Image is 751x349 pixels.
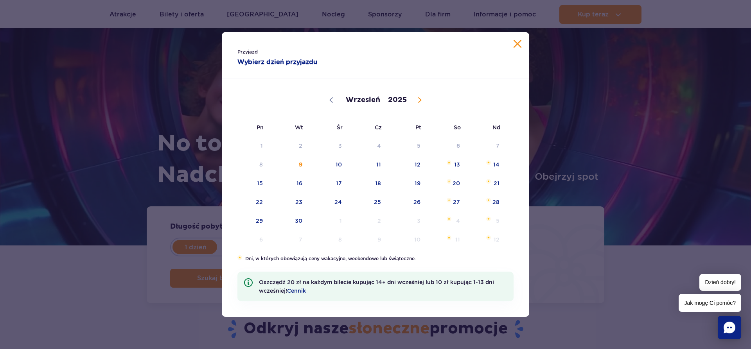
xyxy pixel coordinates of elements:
span: Śr [309,118,348,136]
span: Październik 2, 2025 [348,212,388,230]
span: Wrzesień 27, 2025 [427,193,466,211]
span: Wrzesień 18, 2025 [348,174,388,192]
span: Wrzesień 12, 2025 [387,156,427,174]
span: Wrzesień 17, 2025 [309,174,348,192]
span: Październik 5, 2025 [466,212,506,230]
span: Wrzesień 28, 2025 [466,193,506,211]
span: Pt [387,118,427,136]
span: Wrzesień 25, 2025 [348,193,388,211]
span: Wrzesień 13, 2025 [427,156,466,174]
span: Październik 7, 2025 [269,231,309,249]
span: Październik 3, 2025 [387,212,427,230]
span: Październik 12, 2025 [466,231,506,249]
span: Październik 4, 2025 [427,212,466,230]
span: Wrzesień 15, 2025 [230,174,269,192]
span: Październik 1, 2025 [309,212,348,230]
button: Zamknij kalendarz [514,40,521,48]
span: Wrzesień 10, 2025 [309,156,348,174]
span: Nd [466,118,506,136]
span: Jak mogę Ci pomóc? [679,294,741,312]
span: Przyjazd [237,48,360,56]
span: Wrzesień 9, 2025 [269,156,309,174]
span: Pn [230,118,269,136]
span: Wrzesień 1, 2025 [230,137,269,155]
span: Wrzesień 26, 2025 [387,193,427,211]
span: Wrzesień 6, 2025 [427,137,466,155]
span: Wrzesień 29, 2025 [230,212,269,230]
span: Wrzesień 30, 2025 [269,212,309,230]
span: Wrzesień 16, 2025 [269,174,309,192]
span: Wrzesień 4, 2025 [348,137,388,155]
span: Październik 9, 2025 [348,231,388,249]
span: Wrzesień 19, 2025 [387,174,427,192]
span: Wrzesień 5, 2025 [387,137,427,155]
span: Październik 11, 2025 [427,231,466,249]
span: Wrzesień 14, 2025 [466,156,506,174]
span: Październik 8, 2025 [309,231,348,249]
a: Cennik [287,288,306,294]
span: Wrzesień 2, 2025 [269,137,309,155]
li: Oszczędź 20 zł na każdym bilecie kupując 14+ dni wcześniej lub 10 zł kupując 1-13 dni wcześniej! [237,272,514,301]
span: So [427,118,466,136]
span: Wrzesień 23, 2025 [269,193,309,211]
span: Cz [348,118,388,136]
span: Wrzesień 8, 2025 [230,156,269,174]
div: Chat [718,316,741,339]
span: Wrzesień 20, 2025 [427,174,466,192]
strong: Wybierz dzień przyjazdu [237,57,360,67]
span: Październik 10, 2025 [387,231,427,249]
span: Wrzesień 21, 2025 [466,174,506,192]
span: Wrzesień 22, 2025 [230,193,269,211]
span: Październik 6, 2025 [230,231,269,249]
span: Wrzesień 3, 2025 [309,137,348,155]
span: Wrzesień 24, 2025 [309,193,348,211]
span: Dzień dobry! [699,274,741,291]
span: Wrzesień 7, 2025 [466,137,506,155]
span: Wrzesień 11, 2025 [348,156,388,174]
span: Wt [269,118,309,136]
li: Dni, w których obowiązują ceny wakacyjne, weekendowe lub świąteczne. [237,255,514,262]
